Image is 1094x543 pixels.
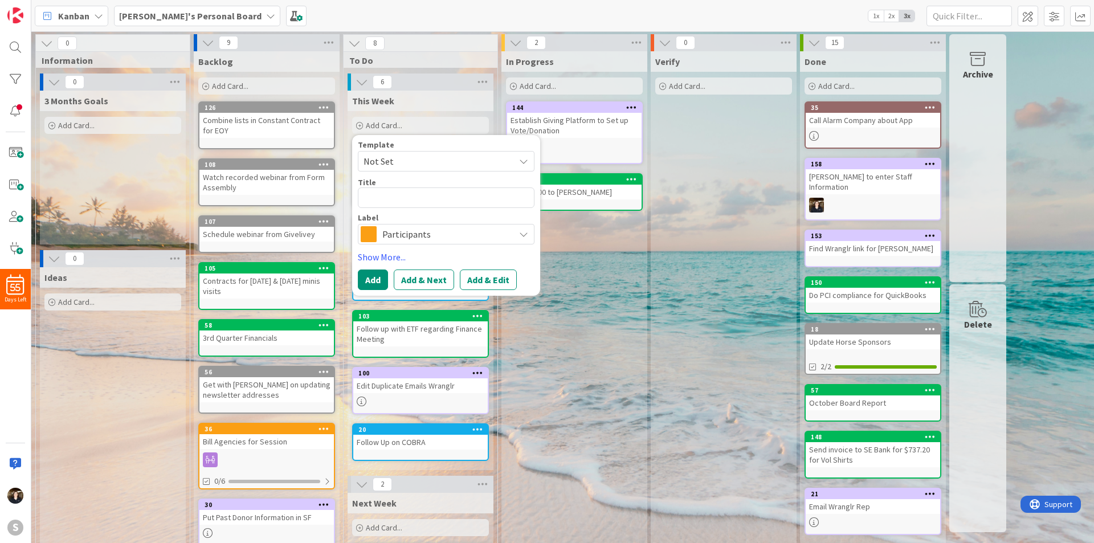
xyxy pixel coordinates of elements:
div: 148Send invoice to SE Bank for $737.20 for Vol Shirts [806,432,940,467]
button: Add & Next [394,270,454,290]
div: 35 [806,103,940,113]
div: 158 [811,160,940,168]
div: 150 [806,277,940,288]
span: Add Card... [366,522,402,533]
div: 150Do PCI compliance for QuickBooks [806,277,940,303]
div: 158[PERSON_NAME] to enter Staff Information [806,159,940,194]
span: 3 Months Goals [44,95,108,107]
div: 126Combine lists in Constant Contract for EOY [199,103,334,138]
div: 57 [811,386,940,394]
button: Add & Edit [460,270,517,290]
div: 30 [205,501,334,509]
div: S [7,520,23,536]
span: Add Card... [520,81,556,91]
div: 35Call Alarm Company about App [806,103,940,128]
div: Send invoice to SE Bank for $737.20 for Vol Shirts [806,442,940,467]
div: Call Alarm Company about App [806,113,940,128]
span: 8 [365,36,385,50]
div: 105Contracts for [DATE] & [DATE] minis visits [199,263,334,299]
div: 18Update Horse Sponsors [806,324,940,349]
div: Edit Duplicate Emails Wranglr [353,378,488,393]
span: To Do [349,55,483,66]
div: 103 [353,311,488,321]
span: Add Card... [58,120,95,130]
div: 105 [205,264,334,272]
div: 108 [199,160,334,170]
input: Quick Filter... [926,6,1012,26]
span: 2x [884,10,899,22]
span: Ideas [44,272,67,283]
div: Do PCI compliance for QuickBooks [806,288,940,303]
div: Watch recorded webinar from Form Assembly [199,170,334,195]
div: Combine lists in Constant Contract for EOY [199,113,334,138]
div: 30Put Past Donor Information in SF [199,500,334,525]
div: 583rd Quarter Financials [199,320,334,345]
span: Backlog [198,56,233,67]
div: 21Email Wranglr Rep [806,489,940,514]
div: 107Schedule webinar from Givelivey [199,217,334,242]
span: In Progress [506,56,554,67]
span: 0/6 [214,475,225,487]
div: 57 [806,385,940,395]
span: Kanban [58,9,89,23]
div: 20 [358,426,488,434]
span: Add Card... [58,297,95,307]
div: Put Past Donor Information in SF [199,510,334,525]
div: 126 [199,103,334,113]
span: Label [358,214,378,222]
div: 144 [512,104,642,112]
div: 58 [205,321,334,329]
div: Archive [963,67,993,81]
b: [PERSON_NAME]'s Personal Board [119,10,262,22]
a: Show More... [358,250,534,264]
div: 108Watch recorded webinar from Form Assembly [199,160,334,195]
span: 0 [58,36,77,50]
div: Find Wranglr link for [PERSON_NAME] [806,241,940,256]
span: 2 [373,477,392,491]
span: This Week [352,95,394,107]
div: 21 [811,490,940,498]
div: October Board Report [806,395,940,410]
div: 108 [205,161,334,169]
div: 149Send $600 to [PERSON_NAME] [507,174,642,199]
span: Add Card... [818,81,855,91]
img: KS [7,488,23,504]
span: Template [358,141,394,149]
div: 150 [811,279,940,287]
span: Next Week [352,497,397,509]
span: Add Card... [669,81,705,91]
span: Verify [655,56,680,67]
div: 20 [353,424,488,435]
div: 105 [199,263,334,273]
span: Not Set [364,154,506,169]
div: 103 [358,312,488,320]
div: 149 [512,175,642,183]
div: Get with [PERSON_NAME] on updating newsletter addresses [199,377,334,402]
div: 36Bill Agencies for Session [199,424,334,449]
div: Schedule webinar from Givelivey [199,227,334,242]
div: 20Follow Up on COBRA [353,424,488,450]
div: 144 [507,103,642,113]
span: 15 [825,36,844,50]
div: 107 [205,218,334,226]
div: 18 [806,324,940,334]
div: 158 [806,159,940,169]
div: Contracts for [DATE] & [DATE] minis visits [199,273,334,299]
img: Visit kanbanzone.com [7,7,23,23]
div: 36 [199,424,334,434]
span: 2/2 [820,361,831,373]
div: 148 [806,432,940,442]
span: 0 [676,36,695,50]
div: Send $600 to [PERSON_NAME] [507,185,642,199]
div: 103Follow up with ETF regarding Finance Meeting [353,311,488,346]
span: 0 [65,75,84,89]
div: 58 [199,320,334,330]
span: Done [805,56,826,67]
span: 2 [526,36,546,50]
label: Title [358,177,376,187]
img: KS [809,198,824,213]
div: Bill Agencies for Session [199,434,334,449]
div: Email Wranglr Rep [806,499,940,514]
div: 149 [507,174,642,185]
div: 18 [811,325,940,333]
